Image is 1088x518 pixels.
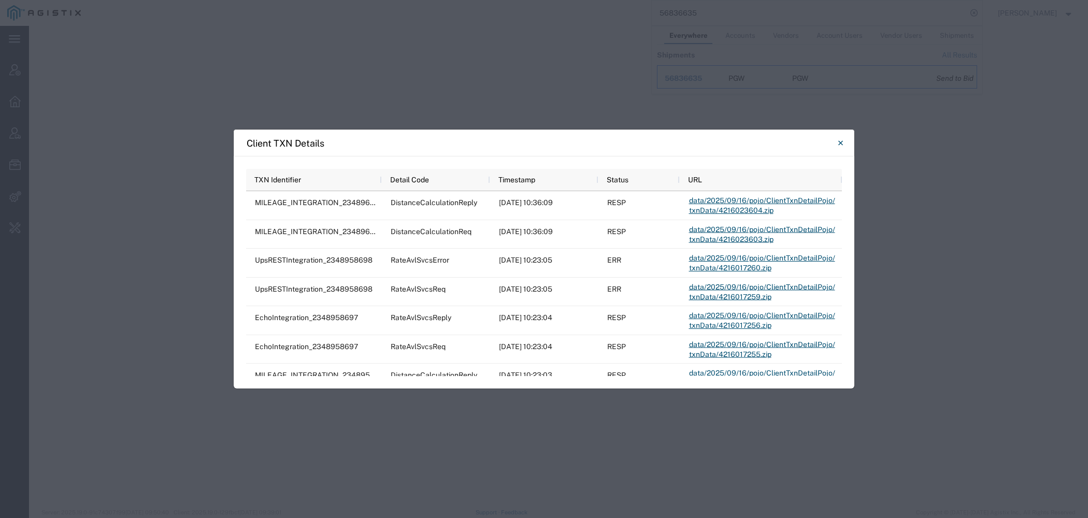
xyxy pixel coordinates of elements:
a: data/2025/09/16/pojo/ClientTxnDetailPojo/txnData/4216023603.zip [689,221,838,249]
span: DistanceCalculationReq [391,227,471,236]
span: EchoIntegration_2348958697 [255,342,358,351]
span: RateAvlSvcsReply [391,313,451,322]
span: UpsRESTIntegration_2348958698 [255,256,373,264]
span: UpsRESTIntegration_2348958698 [255,285,373,293]
span: RateAvlSvcsError [391,256,449,264]
span: RateAvlSvcsReq [391,285,446,293]
span: 2025-09-16 10:23:05 [499,285,552,293]
a: data/2025/09/16/pojo/ClientTxnDetailPojo/txnData/4216017259.zip [689,278,838,306]
span: MILEAGE_INTEGRATION_2348958696 [255,371,389,379]
span: DistanceCalculationReply [391,371,477,379]
a: data/2025/09/16/pojo/ClientTxnDetailPojo/txnData/4216017254.zip [689,364,838,392]
span: RESP [607,371,626,379]
span: RESP [607,313,626,322]
a: data/2025/09/16/pojo/ClientTxnDetailPojo/txnData/4216017256.zip [689,307,838,335]
span: 2025-09-16 10:36:09 [499,227,553,236]
span: RESP [607,198,626,207]
span: Timestamp [498,176,535,184]
span: EchoIntegration_2348958697 [255,313,358,322]
span: TXN Identifier [254,176,301,184]
span: 2025-09-16 10:23:05 [499,256,552,264]
h4: Client TXN Details [247,136,324,150]
span: 2025-09-16 10:36:09 [499,198,553,207]
span: MILEAGE_INTEGRATION_2348962498 [255,227,388,236]
span: RateAvlSvcsReq [391,342,446,351]
span: DistanceCalculationReply [391,198,477,207]
span: ERR [607,256,621,264]
span: ERR [607,285,621,293]
span: Detail Code [390,176,429,184]
span: URL [688,176,702,184]
span: RESP [607,227,626,236]
a: data/2025/09/16/pojo/ClientTxnDetailPojo/txnData/4216023604.zip [689,192,838,220]
span: 2025-09-16 10:23:04 [499,342,552,351]
span: 2025-09-16 10:23:04 [499,313,552,322]
span: RESP [607,342,626,351]
a: data/2025/09/16/pojo/ClientTxnDetailPojo/txnData/4216017255.zip [689,336,838,364]
a: data/2025/09/16/pojo/ClientTxnDetailPojo/txnData/4216017260.zip [689,249,838,277]
span: MILEAGE_INTEGRATION_2348962498 [255,198,388,207]
button: Close [830,133,851,153]
span: 2025-09-16 10:23:03 [499,371,552,379]
span: Status [607,176,628,184]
